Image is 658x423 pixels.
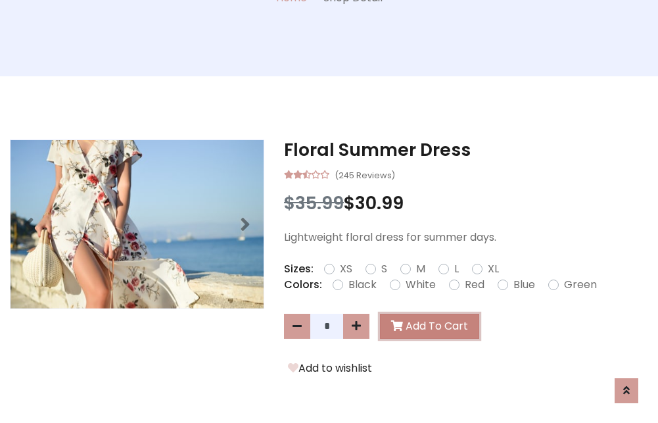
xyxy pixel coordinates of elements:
p: Colors: [284,277,322,293]
p: Sizes: [284,261,314,277]
label: M [416,261,425,277]
span: $35.99 [284,191,344,215]
label: Green [564,277,597,293]
h3: Floral Summer Dress [284,139,648,161]
label: L [454,261,459,277]
label: XL [488,261,499,277]
label: Red [465,277,484,293]
button: Add To Cart [380,314,479,339]
label: White [406,277,436,293]
span: 30.99 [355,191,404,215]
h3: $ [284,193,648,214]
label: S [381,261,387,277]
p: Lightweight floral dress for summer days. [284,230,648,245]
button: Add to wishlist [284,360,376,377]
label: Blue [513,277,535,293]
img: Image [11,140,264,309]
label: Black [348,277,377,293]
label: XS [340,261,352,277]
small: (245 Reviews) [335,166,395,182]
